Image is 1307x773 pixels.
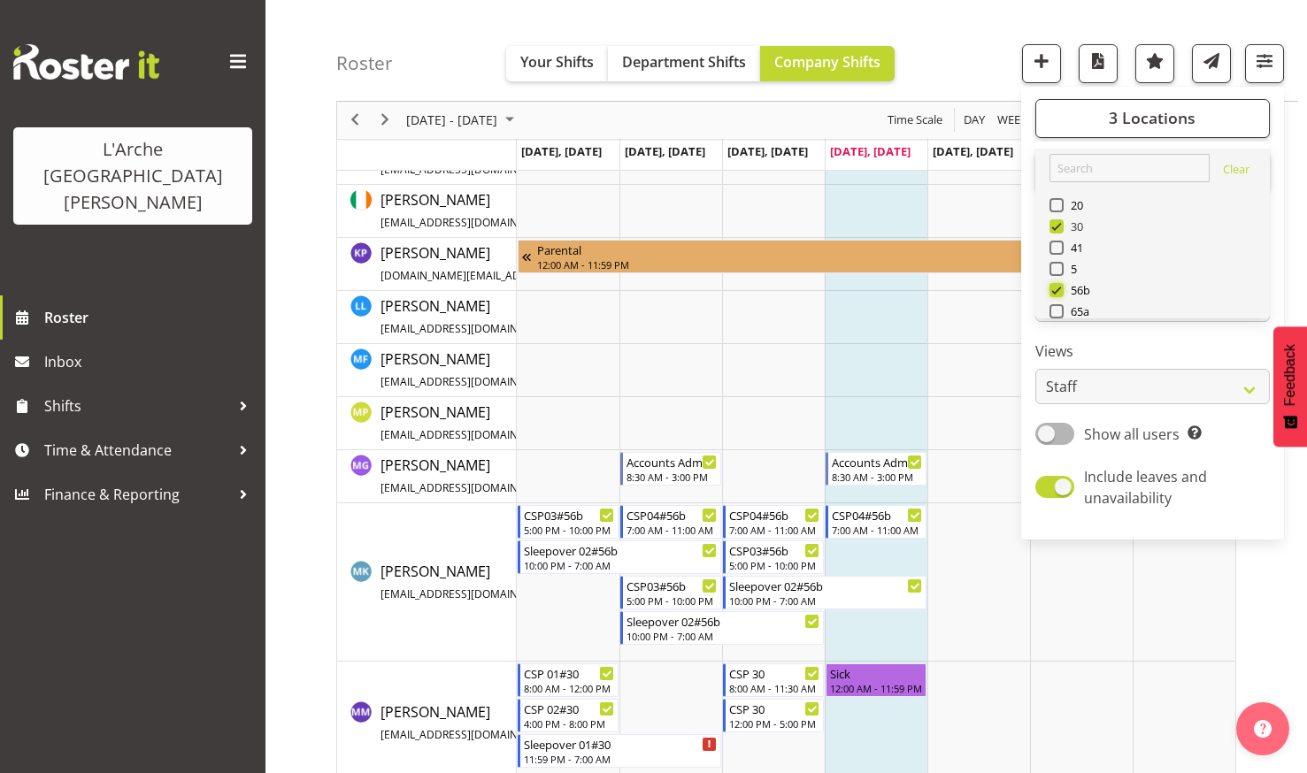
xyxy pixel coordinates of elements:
[381,561,627,603] a: [PERSON_NAME][EMAIL_ADDRESS][DOMAIN_NAME]
[381,243,707,284] span: [PERSON_NAME]
[518,734,721,768] div: Michelle Muir"s event - Sleepover 01#30 Begin From Monday, September 29, 2025 at 11:59:00 PM GMT+...
[381,349,634,390] span: [PERSON_NAME]
[832,453,922,471] div: Accounts Admin
[1064,241,1084,255] span: 41
[1245,44,1284,83] button: Filter Shifts
[1192,44,1231,83] button: Send a list of all shifts for the selected filtered period to all rostered employees.
[506,46,608,81] button: Your Shifts
[381,190,711,231] span: [PERSON_NAME]
[518,699,619,732] div: Michelle Muir"s event - CSP 02#30 Begin From Monday, September 29, 2025 at 4:00:00 PM GMT+13:00 E...
[381,586,557,601] span: [EMAIL_ADDRESS][DOMAIN_NAME]
[774,52,880,72] span: Company Shifts
[524,558,717,572] div: 10:00 PM - 7:00 AM
[381,727,557,742] span: [EMAIL_ADDRESS][DOMAIN_NAME]
[337,503,517,662] td: Michelle Kohnen resource
[996,110,1029,132] span: Week
[381,427,557,442] span: [EMAIL_ADDRESS][DOMAIN_NAME]
[832,523,922,537] div: 7:00 AM - 11:00 AM
[1022,44,1061,83] button: Add a new shift
[381,562,627,602] span: [PERSON_NAME]
[723,576,926,609] div: Michelle Kohnen"s event - Sleepover 02#56b Begin From Wednesday, October 1, 2025 at 10:00:00 PM G...
[337,291,517,344] td: Lindsay Lightfoot resource
[622,52,746,72] span: Department Shifts
[627,577,717,594] div: CSP03#56b
[518,505,619,539] div: Michelle Kohnen"s event - CSP03#56b Begin From Monday, September 29, 2025 at 5:00:00 PM GMT+13:00...
[608,46,760,81] button: Department Shifts
[832,470,922,484] div: 8:30 AM - 3:00 PM
[826,452,926,486] div: Michelle Gillard"s event - Accounts Admin Begin From Thursday, October 2, 2025 at 8:30:00 AM GMT+...
[760,46,895,81] button: Company Shifts
[44,393,230,419] span: Shifts
[627,593,717,608] div: 5:00 PM - 10:00 PM
[381,215,640,230] span: [EMAIL_ADDRESS][DOMAIN_NAME][PERSON_NAME]
[524,735,717,753] div: Sleepover 01#30
[620,576,721,609] div: Michelle Kohnen"s event - CSP03#56b Begin From Tuesday, September 30, 2025 at 5:00:00 PM GMT+13:0...
[729,593,922,608] div: 10:00 PM - 7:00 AM
[381,296,627,337] span: [PERSON_NAME]
[723,699,824,732] div: Michelle Muir"s event - CSP 30 Begin From Wednesday, October 1, 2025 at 12:00:00 PM GMT+13:00 End...
[524,681,614,695] div: 8:00 AM - 12:00 PM
[524,700,614,717] div: CSP 02#30
[13,44,159,80] img: Rosterit website logo
[370,102,400,139] div: next period
[518,540,721,574] div: Michelle Kohnen"s event - Sleepover 02#56b Begin From Monday, September 29, 2025 at 10:00:00 PM G...
[826,663,926,697] div: Michelle Muir"s event - Sick Begin From Thursday, October 2, 2025 at 12:00:00 AM GMT+13:00 Ends A...
[729,523,819,537] div: 7:00 AM - 11:00 AM
[933,143,1013,159] span: [DATE], [DATE]
[1079,44,1118,83] button: Download a PDF of the roster according to the set date range.
[886,110,944,132] span: Time Scale
[381,189,711,232] a: [PERSON_NAME][EMAIL_ADDRESS][DOMAIN_NAME][PERSON_NAME]
[620,505,721,539] div: Michelle Kohnen"s event - CSP04#56b Begin From Tuesday, September 30, 2025 at 7:00:00 AM GMT+13:0...
[381,268,642,283] span: [DOMAIN_NAME][EMAIL_ADDRESS][DOMAIN_NAME]
[524,664,614,682] div: CSP 01#30
[995,110,1031,132] button: Timeline Week
[627,453,717,471] div: Accounts Admin
[400,102,525,139] div: Sep 29 - Oct 05, 2025
[1035,341,1270,363] label: Views
[537,257,1199,272] div: 12:00 AM - 11:59 PM
[1084,467,1207,508] span: Include leaves and unavailability
[830,664,922,682] div: Sick
[729,558,819,572] div: 5:00 PM - 10:00 PM
[44,437,230,463] span: Time & Attendance
[627,506,717,524] div: CSP04#56b
[1254,720,1272,738] img: help-xxl-2.png
[524,506,614,524] div: CSP03#56b
[1135,44,1174,83] button: Highlight an important date within the roster.
[729,681,819,695] div: 8:00 AM - 11:30 AM
[44,304,257,331] span: Roster
[381,242,707,285] a: [PERSON_NAME][DOMAIN_NAME][EMAIL_ADDRESS][DOMAIN_NAME]
[620,452,721,486] div: Michelle Gillard"s event - Accounts Admin Begin From Tuesday, September 30, 2025 at 8:30:00 AM GM...
[1064,198,1084,212] span: 20
[727,143,808,159] span: [DATE], [DATE]
[830,143,911,159] span: [DATE], [DATE]
[524,716,614,731] div: 4:00 PM - 8:00 PM
[404,110,522,132] button: October 2025
[729,664,819,682] div: CSP 30
[625,143,705,159] span: [DATE], [DATE]
[729,577,922,594] div: Sleepover 02#56b
[381,374,557,389] span: [EMAIL_ADDRESS][DOMAIN_NAME]
[337,344,517,397] td: Melissa Fry resource
[729,541,819,559] div: CSP03#56b
[524,541,717,559] div: Sleepover 02#56b
[381,295,627,338] a: [PERSON_NAME][EMAIL_ADDRESS][DOMAIN_NAME]
[627,523,717,537] div: 7:00 AM - 11:00 AM
[537,241,1199,258] div: Parental
[1035,99,1270,138] button: 3 Locations
[381,701,627,744] a: [PERSON_NAME][EMAIL_ADDRESS][DOMAIN_NAME]
[337,238,517,291] td: Krishnaben Patel resource
[404,110,499,132] span: [DATE] - [DATE]
[381,321,557,336] span: [EMAIL_ADDRESS][DOMAIN_NAME]
[337,185,517,238] td: Karen Herbert resource
[832,506,922,524] div: CSP04#56b
[729,716,819,731] div: 12:00 PM - 5:00 PM
[44,348,257,375] span: Inbox
[337,397,517,450] td: Mia Parr resource
[1223,161,1249,182] a: Clear
[830,681,922,695] div: 12:00 AM - 11:59 PM
[723,663,824,697] div: Michelle Muir"s event - CSP 30 Begin From Wednesday, October 1, 2025 at 8:00:00 AM GMT+13:00 Ends...
[620,611,824,645] div: Michelle Kohnen"s event - Sleepover 02#56b Begin From Tuesday, September 30, 2025 at 10:00:00 PM ...
[336,53,393,73] h4: Roster
[337,450,517,503] td: Michelle Gillard resource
